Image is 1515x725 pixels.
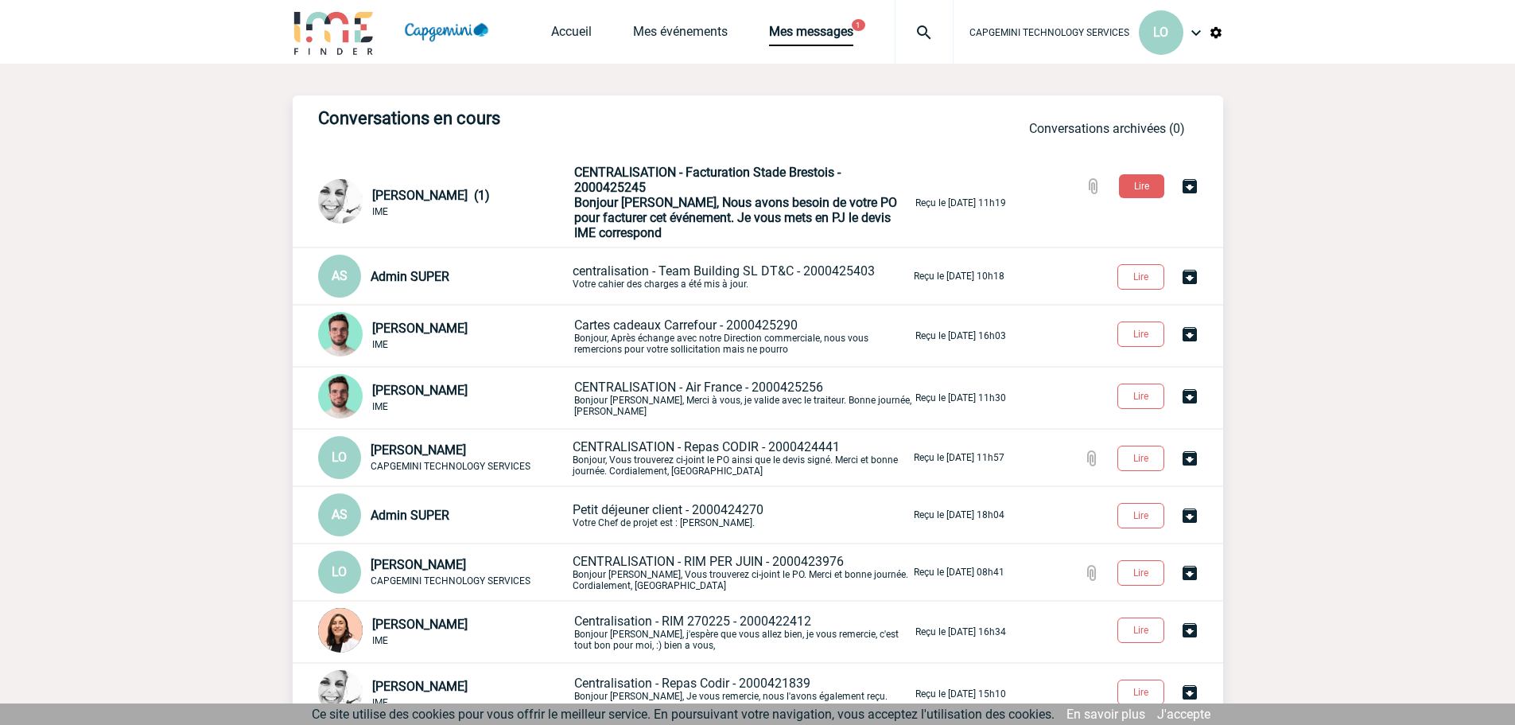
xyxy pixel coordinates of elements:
[1180,325,1199,344] img: Archiver la conversation
[1105,268,1180,283] a: Lire
[371,269,449,284] span: Admin SUPER
[318,389,1006,404] a: [PERSON_NAME] IME CENTRALISATION - Air France - 2000425256Bonjour [PERSON_NAME], Merci à vous, je...
[1180,387,1199,406] img: Archiver la conversation
[915,626,1006,637] p: Reçu le [DATE] 16h34
[332,450,347,465] span: LO
[318,374,571,422] div: Conversation privée : Client - Agence
[574,380,912,417] p: Bonjour [PERSON_NAME], Merci à vous, je valide avec le traiteur. Bonne journée, [PERSON_NAME]
[573,439,911,477] p: Bonjour, Vous trouverez ci-joint le PO ainsi que le devis signé. Merci et bonne journée. Cordiale...
[318,312,571,360] div: Conversation privée : Client - Agence
[574,195,897,240] span: Bonjour [PERSON_NAME], Nous avons besoin de votre PO pour facturer cet événement. Je vous mets en...
[1117,322,1164,347] button: Lire
[332,268,348,283] span: AS
[318,312,363,357] img: 121547-2.png
[372,617,468,632] span: [PERSON_NAME]
[1180,683,1199,702] img: Archiver la conversation
[318,670,571,718] div: Conversation privée : Client - Agence
[318,255,569,298] div: Conversation privée : Client - Agence
[1180,449,1199,468] img: Archiver la conversation
[318,685,1006,700] a: [PERSON_NAME] IME Centralisation - Repas Codir - 2000421839Bonjour [PERSON_NAME], Je vous remerci...
[573,263,875,279] span: centralisation - Team Building SL DT&C - 2000425403
[1153,25,1168,40] span: LO
[1117,384,1164,409] button: Lire
[914,452,1004,463] p: Reçu le [DATE] 11h57
[372,401,388,412] span: IME
[318,436,569,479] div: Conversation privée : Client - Agence
[318,449,1004,464] a: LO [PERSON_NAME] CAPGEMINI TECHNOLOGY SERVICES CENTRALISATION - Repas CODIR - 2000424441Bonjour, ...
[852,19,865,31] button: 1
[318,108,795,128] h3: Conversations en cours
[318,623,1006,638] a: [PERSON_NAME] IME Centralisation - RIM 270225 - 2000422412Bonjour [PERSON_NAME], j'espère que vou...
[574,380,823,395] span: CENTRALISATION - Air France - 2000425256
[1106,177,1180,193] a: Lire
[1105,622,1180,637] a: Lire
[371,461,530,472] span: CAPGEMINI TECHNOLOGY SERVICES
[332,507,348,522] span: AS
[318,493,569,536] div: Conversation privée : Client - Agence
[318,374,363,419] img: 121547-2.png
[1119,174,1164,198] button: Lire
[915,197,1006,209] p: Reçu le [DATE] 11h19
[1105,507,1180,522] a: Lire
[318,608,363,653] img: 129834-0.png
[318,608,571,656] div: Conversation privée : Client - Agence
[1105,564,1180,579] a: Lire
[915,688,1006,700] p: Reçu le [DATE] 15h10
[914,271,1004,282] p: Reçu le [DATE] 10h18
[573,554,844,569] span: CENTRALISATION - RIM PER JUIN - 2000423976
[332,564,347,579] span: LO
[318,551,569,594] div: Conversation privée : Client - Agence
[372,679,468,694] span: [PERSON_NAME]
[769,24,853,46] a: Mes messages
[372,339,388,350] span: IME
[318,563,1004,579] a: LO [PERSON_NAME] CAPGEMINI TECHNOLOGY SERVICES CENTRALISATION - RIM PER JUIN - 2000423976Bonjour ...
[1117,503,1164,528] button: Lire
[551,24,592,46] a: Accueil
[574,614,811,629] span: Centralisation - RIM 270225 - 2000422412
[573,439,840,454] span: CENTRALISATION - Repas CODIR - 2000424441
[1117,560,1164,586] button: Lire
[1105,684,1180,699] a: Lire
[914,567,1004,578] p: Reçu le [DATE] 08h41
[1117,618,1164,643] button: Lire
[915,392,1006,403] p: Reçu le [DATE] 11h30
[573,502,911,528] p: Votre Chef de projet est : [PERSON_NAME].
[371,557,466,572] span: [PERSON_NAME]
[318,506,1004,521] a: AS Admin SUPER Petit déjeuner client - 2000424270Votre Chef de projet est : [PERSON_NAME]. Reçu l...
[969,27,1129,38] span: CAPGEMINI TECHNOLOGY SERVICES
[372,635,388,646] span: IME
[318,670,363,715] img: 103013-0.jpeg
[1157,707,1210,722] a: J'accepte
[574,165,841,195] span: CENTRALISATION - Facturation Stade Brestois - 2000425245
[372,206,388,217] span: IME
[1180,267,1199,286] img: Archiver la conversation
[573,263,911,290] p: Votre cahier des charges a été mis à jour.
[1066,707,1145,722] a: En savoir plus
[574,318,798,333] span: Cartes cadeaux Carrefour - 2000425290
[1180,621,1199,640] img: Archiver la conversation
[574,676,810,691] span: Centralisation - Repas Codir - 2000421839
[1105,388,1180,403] a: Lire
[318,179,571,227] div: Conversation privée : Client - Agence
[1105,450,1180,465] a: Lire
[371,575,530,587] span: CAPGEMINI TECHNOLOGY SERVICES
[1117,680,1164,705] button: Lire
[372,697,388,708] span: IME
[318,267,1004,283] a: AS Admin SUPER centralisation - Team Building SL DT&C - 2000425403Votre cahier des charges a été ...
[633,24,728,46] a: Mes événements
[372,383,468,398] span: [PERSON_NAME]
[293,10,375,55] img: IME-Finder
[574,318,912,355] p: Bonjour, Après échange avec notre Direction commerciale, nous vous remercions pour votre sollicit...
[1029,121,1185,136] a: Conversations archivées (0)
[371,508,449,523] span: Admin SUPER
[1180,177,1199,196] img: Archiver la conversation
[318,179,363,224] img: 103013-0.jpeg
[318,194,1006,209] a: [PERSON_NAME] (1) IME CENTRALISATION - Facturation Stade Brestois - 2000425245Bonjour [PERSON_NAM...
[914,509,1004,520] p: Reçu le [DATE] 18h04
[372,321,468,336] span: [PERSON_NAME]
[574,614,912,651] p: Bonjour [PERSON_NAME], j'espère que vous allez bien, je vous remercie, c'est tout bon pour moi, :...
[1180,506,1199,525] img: Archiver la conversation
[1117,446,1164,471] button: Lire
[573,502,763,517] span: Petit déjeuner client - 2000424270
[371,442,466,458] span: [PERSON_NAME]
